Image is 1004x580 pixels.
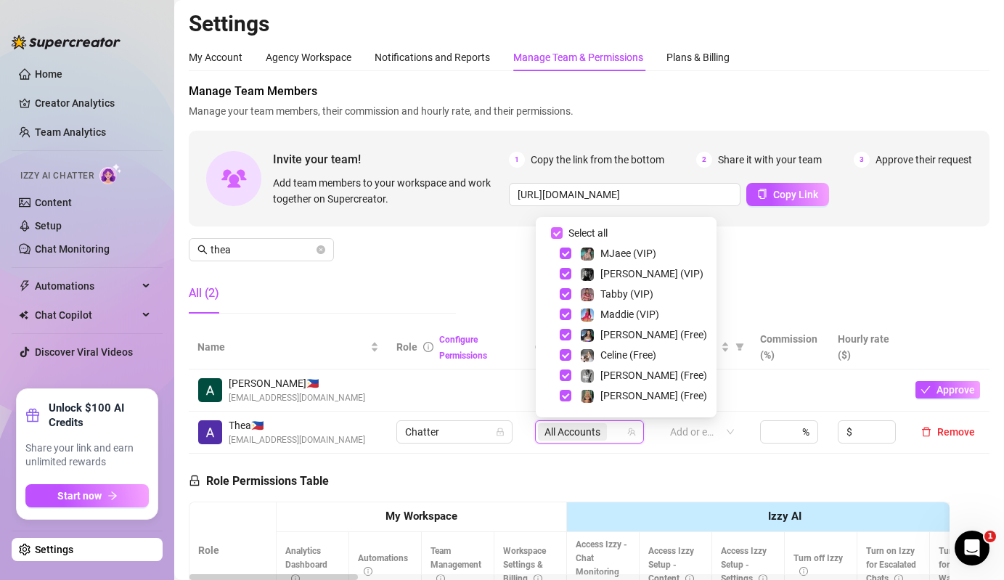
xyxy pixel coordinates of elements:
[921,385,931,395] span: check
[35,346,133,358] a: Discover Viral Videos
[35,68,62,80] a: Home
[189,473,329,490] h5: Role Permissions Table
[696,152,712,168] span: 2
[581,288,594,301] img: Tabby (VIP)
[189,83,989,100] span: Manage Team Members
[19,280,30,292] span: thunderbolt
[535,339,631,355] span: Creator accounts
[560,309,571,320] span: Select tree node
[229,433,365,447] span: [EMAIL_ADDRESS][DOMAIN_NAME]
[581,309,594,322] img: Maddie (VIP)
[666,49,730,65] div: Plans & Billing
[955,531,989,565] iframe: Intercom live chat
[197,339,367,355] span: Name
[198,420,222,444] img: Thea
[732,336,747,358] span: filter
[793,553,843,577] span: Turn off Izzy
[560,390,571,401] span: Select tree node
[757,189,767,199] span: copy
[12,35,121,49] img: logo-BBDzfeDw.svg
[189,103,989,119] span: Manage your team members, their commission and hourly rate, and their permissions.
[915,423,981,441] button: Remove
[531,152,664,168] span: Copy the link from the bottom
[544,424,600,440] span: All Accounts
[600,248,656,259] span: MJaee (VIP)
[921,427,931,437] span: delete
[405,421,504,443] span: Chatter
[266,49,351,65] div: Agency Workspace
[581,248,594,261] img: MJaee (VIP)
[189,10,989,38] h2: Settings
[197,245,208,255] span: search
[936,384,975,396] span: Approve
[25,441,149,470] span: Share your link and earn unlimited rewards
[600,309,659,320] span: Maddie (VIP)
[773,189,818,200] span: Copy Link
[189,285,219,302] div: All (2)
[273,175,503,207] span: Add team members to your workspace and work together on Supercreator.
[600,349,656,361] span: Celine (Free)
[35,197,72,208] a: Content
[581,268,594,281] img: Kennedy (VIP)
[496,428,505,436] span: lock
[35,243,110,255] a: Chat Monitoring
[385,510,457,523] strong: My Workspace
[984,531,996,542] span: 1
[273,150,509,168] span: Invite your team!
[563,225,613,241] span: Select all
[35,303,138,327] span: Chat Copilot
[560,268,571,279] span: Select tree node
[229,391,365,405] span: [EMAIL_ADDRESS][DOMAIN_NAME]
[560,369,571,381] span: Select tree node
[915,381,980,399] button: Approve
[49,401,149,430] strong: Unlock $100 AI Credits
[876,152,972,168] span: Approve their request
[937,426,975,438] span: Remove
[99,163,122,184] img: AI Chatter
[581,349,594,362] img: Celine (Free)
[189,325,388,369] th: Name
[560,248,571,259] span: Select tree node
[751,325,829,369] th: Commission (%)
[211,242,314,258] input: Search members
[317,245,325,254] button: close-circle
[396,341,417,353] span: Role
[358,553,408,577] span: Automations
[35,544,73,555] a: Settings
[600,268,703,279] span: [PERSON_NAME] (VIP)
[560,329,571,340] span: Select tree node
[627,428,636,436] span: team
[25,484,149,507] button: Start nowarrow-right
[229,375,365,391] span: [PERSON_NAME] 🇵🇭
[600,329,707,340] span: [PERSON_NAME] (Free)
[735,343,744,351] span: filter
[375,49,490,65] div: Notifications and Reports
[189,475,200,486] span: lock
[581,369,594,383] img: Kennedy (Free)
[768,510,801,523] strong: Izzy AI
[560,349,571,361] span: Select tree node
[25,408,40,422] span: gift
[799,567,808,576] span: info-circle
[35,220,62,232] a: Setup
[19,310,28,320] img: Chat Copilot
[581,390,594,403] img: Ellie (Free)
[35,91,151,115] a: Creator Analytics
[35,126,106,138] a: Team Analytics
[600,369,707,381] span: [PERSON_NAME] (Free)
[20,169,94,183] span: Izzy AI Chatter
[538,423,607,441] span: All Accounts
[364,567,372,576] span: info-circle
[439,335,487,361] a: Configure Permissions
[509,152,525,168] span: 1
[57,490,102,502] span: Start now
[600,390,707,401] span: [PERSON_NAME] (Free)
[560,288,571,300] span: Select tree node
[198,378,222,402] img: Althea Pohl
[854,152,870,168] span: 3
[189,49,242,65] div: My Account
[746,183,829,206] button: Copy Link
[513,49,643,65] div: Manage Team & Permissions
[718,152,822,168] span: Share it with your team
